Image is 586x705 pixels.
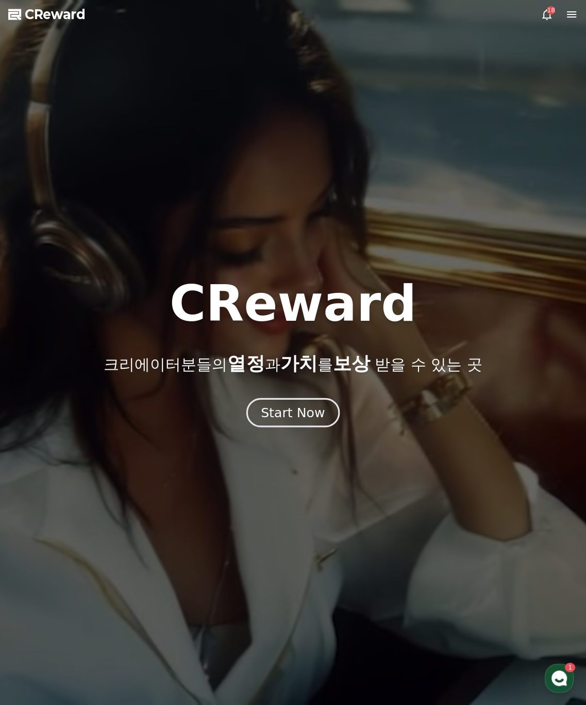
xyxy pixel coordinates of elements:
span: 가치 [280,353,317,374]
span: 대화 [94,343,107,351]
button: Start Now [246,398,340,427]
p: 크리에이터분들의 과 를 받을 수 있는 곳 [104,353,482,374]
h1: CReward [170,279,416,329]
a: CReward [8,6,86,23]
a: Start Now [248,409,338,419]
a: 1대화 [68,327,133,353]
span: 설정 [159,342,172,351]
span: 열정 [227,353,264,374]
span: 홈 [32,342,39,351]
a: 18 [541,8,553,21]
a: 설정 [133,327,198,353]
a: 홈 [3,327,68,353]
div: Start Now [261,404,325,421]
span: CReward [25,6,86,23]
span: 1 [105,326,108,335]
span: 보상 [332,353,370,374]
div: 18 [547,6,555,14]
